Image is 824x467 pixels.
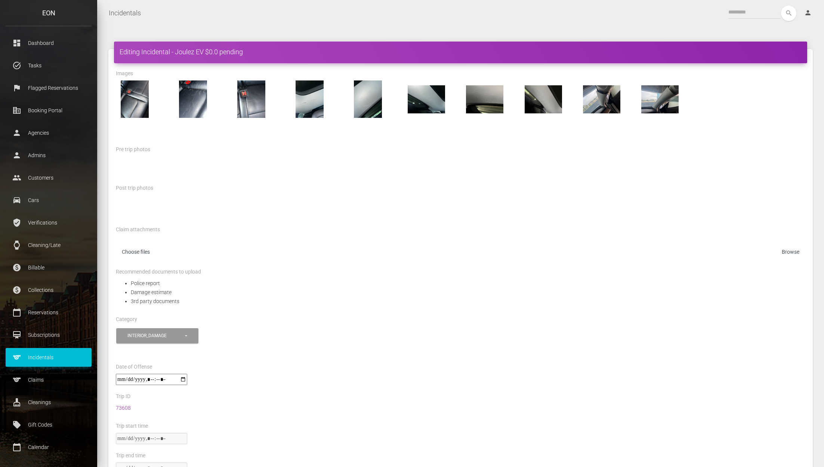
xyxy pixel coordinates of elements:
[11,82,86,94] p: Flagged Reservations
[6,101,92,120] a: corporate_fare Booking Portal
[116,363,152,371] label: Date of Offense
[11,442,86,453] p: Calendar
[11,195,86,206] p: Cars
[525,80,562,118] img: IMG_5538.jpg
[6,370,92,389] a: sports Claims
[6,415,92,434] a: local_offer Gift Codes
[131,279,805,288] li: Police report
[232,80,270,118] img: IMG_5533.jpg
[116,226,160,233] label: Claim attachments
[116,245,805,261] label: Choose files
[11,329,86,341] p: Subscriptions
[6,281,92,299] a: paid Collections
[116,316,137,323] label: Category
[116,422,148,430] label: Trip start time
[6,438,92,457] a: calendar_today Calendar
[6,348,92,367] a: sports Incidentals
[6,56,92,75] a: task_alt Tasks
[799,6,818,21] a: person
[11,419,86,430] p: Gift Codes
[116,80,153,118] img: IMG_5531.jpg
[6,303,92,322] a: calendar_today Reservations
[131,297,805,306] li: 3rd party documents
[6,79,92,97] a: flag Flagged Reservations
[174,80,212,118] img: IMG_5532.jpg
[11,37,86,49] p: Dashboard
[641,80,679,118] img: IMG_5540.jpg
[6,213,92,232] a: verified_user Verifications
[6,393,92,412] a: cleaning_services Cleanings
[11,217,86,228] p: Verifications
[116,268,201,276] label: Recommended documents to upload
[408,80,445,118] img: IMG_5536.jpg
[120,47,802,57] h4: Editing Incidental - Joulez EV $0.0 pending
[6,326,92,344] a: card_membership Subscriptions
[116,70,133,77] label: Images
[116,393,130,400] label: Trip ID
[583,80,620,118] img: IMG_5539.jpg
[6,258,92,277] a: paid Billable
[349,80,387,118] img: IMG_5535.jpg
[11,262,86,273] p: Billable
[11,307,86,318] p: Reservations
[11,239,86,251] p: Cleaning/Late
[127,333,184,339] div: interior_damage
[11,397,86,408] p: Cleanings
[11,127,86,138] p: Agencies
[804,9,812,16] i: person
[11,374,86,385] p: Claims
[291,80,328,118] img: IMG_5534.jpg
[116,184,153,192] label: Post trip photos
[131,288,805,297] li: Damage estimate
[466,80,503,118] img: IMG_5537.jpg
[6,168,92,187] a: people Customers
[11,172,86,183] p: Customers
[116,146,150,153] label: Pre trip photos
[781,6,796,21] button: search
[6,123,92,142] a: person Agencies
[116,328,198,344] button: interior_damage
[6,191,92,210] a: drive_eta Cars
[11,352,86,363] p: Incidentals
[6,236,92,254] a: watch Cleaning/Late
[109,4,141,22] a: Incidentals
[6,34,92,52] a: dashboard Dashboard
[11,60,86,71] p: Tasks
[116,405,131,411] a: 73608
[11,284,86,296] p: Collections
[11,105,86,116] p: Booking Portal
[6,146,92,165] a: person Admins
[116,452,145,460] label: Trip end time
[11,150,86,161] p: Admins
